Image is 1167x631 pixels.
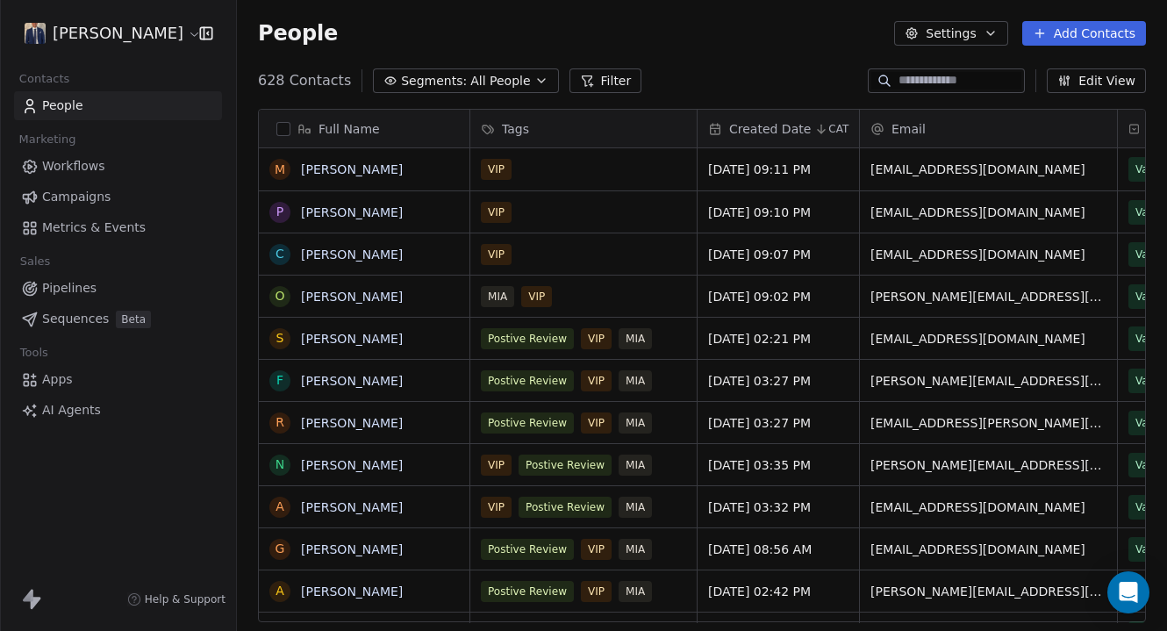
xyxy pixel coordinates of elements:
[581,412,612,434] span: VIP
[276,203,283,221] div: P
[14,274,222,303] a: Pipelines
[301,374,403,388] a: [PERSON_NAME]
[301,584,403,599] a: [PERSON_NAME]
[828,122,848,136] span: CAT
[1022,21,1146,46] button: Add Contacts
[581,328,612,349] span: VIP
[319,120,380,138] span: Full Name
[301,458,403,472] a: [PERSON_NAME]
[42,157,105,176] span: Workflows
[1135,498,1161,516] span: Valid
[14,91,222,120] a: People
[581,370,612,391] span: VIP
[619,328,652,349] span: MIA
[870,204,1106,221] span: [EMAIL_ADDRESS][DOMAIN_NAME]
[276,329,284,348] div: S
[708,204,848,221] span: [DATE] 09:10 PM
[470,110,697,147] div: Tags
[276,498,284,516] div: A
[1135,330,1161,348] span: Valid
[481,455,512,476] span: VIP
[708,498,848,516] span: [DATE] 03:32 PM
[481,497,512,518] span: VIP
[1135,204,1161,221] span: Valid
[276,245,284,263] div: C
[301,162,403,176] a: [PERSON_NAME]
[619,581,652,602] span: MIA
[1107,571,1149,613] div: Open Intercom Messenger
[259,148,470,623] div: grid
[276,540,285,558] div: G
[870,161,1106,178] span: [EMAIL_ADDRESS][DOMAIN_NAME]
[276,582,284,600] div: a
[1135,414,1161,432] span: Valid
[53,22,183,45] span: [PERSON_NAME]
[14,365,222,394] a: Apps
[42,370,73,389] span: Apps
[581,539,612,560] span: VIP
[870,372,1106,390] span: [PERSON_NAME][EMAIL_ADDRESS][DOMAIN_NAME]
[481,581,574,602] span: Postive Review
[301,416,403,430] a: [PERSON_NAME]
[708,161,848,178] span: [DATE] 09:11 PM
[42,219,146,237] span: Metrics & Events
[581,581,612,602] span: VIP
[481,244,512,265] span: VIP
[891,120,926,138] span: Email
[1135,246,1161,263] span: Valid
[1135,288,1161,305] span: Valid
[301,542,403,556] a: [PERSON_NAME]
[870,246,1106,263] span: [EMAIL_ADDRESS][DOMAIN_NAME]
[870,330,1106,348] span: [EMAIL_ADDRESS][DOMAIN_NAME]
[258,20,338,47] span: People
[301,247,403,262] a: [PERSON_NAME]
[708,456,848,474] span: [DATE] 03:35 PM
[870,498,1106,516] span: [EMAIL_ADDRESS][DOMAIN_NAME]
[42,310,109,328] span: Sequences
[1135,456,1161,474] span: Valid
[1047,68,1146,93] button: Edit View
[708,288,848,305] span: [DATE] 09:02 PM
[502,120,529,138] span: Tags
[14,152,222,181] a: Workflows
[619,455,652,476] span: MIA
[42,401,101,419] span: AI Agents
[481,286,514,307] span: MIA
[11,126,83,153] span: Marketing
[1135,161,1161,178] span: Valid
[870,414,1106,432] span: [EMAIL_ADDRESS][PERSON_NAME][DOMAIN_NAME]
[42,188,111,206] span: Campaigns
[259,110,469,147] div: Full Name
[42,97,83,115] span: People
[14,213,222,242] a: Metrics & Events
[481,159,512,180] span: VIP
[301,205,403,219] a: [PERSON_NAME]
[276,455,284,474] div: N
[619,412,652,434] span: MIA
[301,290,403,304] a: [PERSON_NAME]
[276,413,284,432] div: r
[21,18,187,48] button: [PERSON_NAME]
[698,110,859,147] div: Created DateCAT
[301,500,403,514] a: [PERSON_NAME]
[521,286,552,307] span: VIP
[301,332,403,346] a: [PERSON_NAME]
[519,497,612,518] span: Postive Review
[116,311,151,328] span: Beta
[708,583,848,600] span: [DATE] 02:42 PM
[519,455,612,476] span: Postive Review
[481,202,512,223] span: VIP
[569,68,642,93] button: Filter
[708,246,848,263] span: [DATE] 09:07 PM
[12,248,58,275] span: Sales
[870,456,1106,474] span: [PERSON_NAME][EMAIL_ADDRESS][DOMAIN_NAME]
[127,592,226,606] a: Help & Support
[619,497,652,518] span: MIA
[11,66,77,92] span: Contacts
[481,539,574,560] span: Postive Review
[619,539,652,560] span: MIA
[860,110,1117,147] div: Email
[481,412,574,434] span: Postive Review
[145,592,226,606] span: Help & Support
[14,396,222,425] a: AI Agents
